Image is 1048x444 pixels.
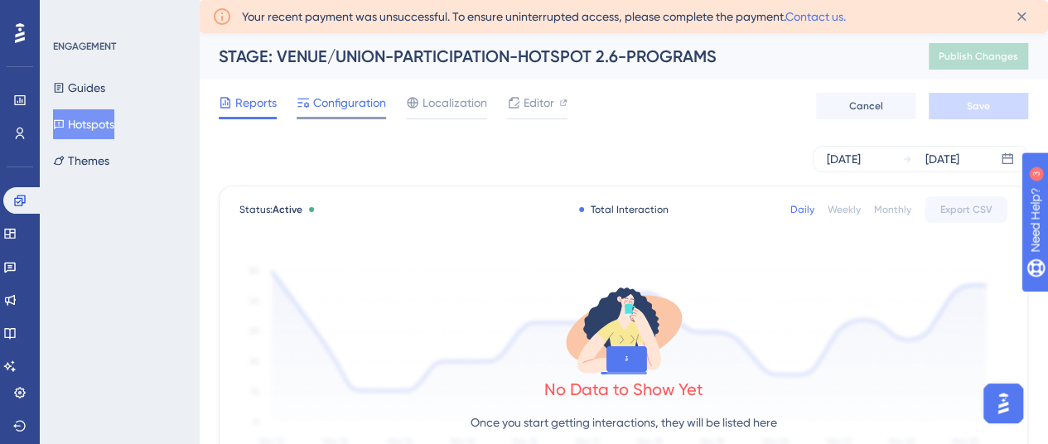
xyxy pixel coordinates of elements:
[239,203,302,216] span: Status:
[939,50,1018,63] span: Publish Changes
[827,149,861,169] div: [DATE]
[929,43,1028,70] button: Publish Changes
[313,93,386,113] span: Configuration
[579,203,669,216] div: Total Interaction
[790,203,814,216] div: Daily
[940,203,992,216] span: Export CSV
[967,99,990,113] span: Save
[925,149,959,169] div: [DATE]
[471,413,777,432] p: Once you start getting interactions, they will be listed here
[785,10,846,23] a: Contact us.
[978,379,1028,428] iframe: UserGuiding AI Assistant Launcher
[423,93,487,113] span: Localization
[53,109,114,139] button: Hotspots
[929,93,1028,119] button: Save
[53,73,105,103] button: Guides
[524,93,554,113] span: Editor
[874,203,911,216] div: Monthly
[53,146,109,176] button: Themes
[544,378,703,401] div: No Data to Show Yet
[235,93,277,113] span: Reports
[219,45,887,68] div: STAGE: VENUE/UNION-PARTICIPATION-HOTSPOT 2.6-PROGRAMS
[115,8,120,22] div: 3
[273,204,302,215] span: Active
[53,40,116,53] div: ENGAGEMENT
[849,99,883,113] span: Cancel
[828,203,861,216] div: Weekly
[925,196,1007,223] button: Export CSV
[242,7,846,27] span: Your recent payment was unsuccessful. To ensure uninterrupted access, please complete the payment.
[816,93,915,119] button: Cancel
[39,4,104,24] span: Need Help?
